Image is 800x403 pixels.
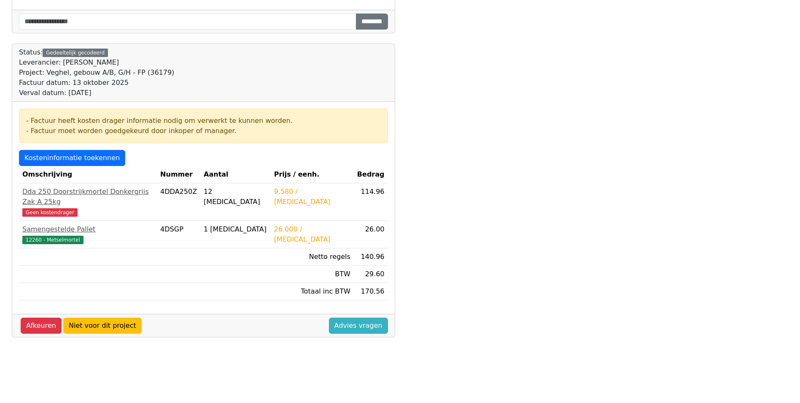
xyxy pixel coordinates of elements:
div: 12 [MEDICAL_DATA] [204,187,267,207]
div: - Factuur moet worden goedgekeurd door inkoper of manager. [26,126,381,136]
td: 140.96 [354,248,388,266]
div: Gedeeltelijk gecodeerd [43,49,108,57]
div: Project: Veghel, gebouw A/B, G/H - FP (36179) [19,68,174,78]
a: Dda 250 Doorstrijkmortel Donkergrijs Zak A 25kgGeen kostendrager [22,187,154,217]
div: Status: [19,47,174,98]
th: Nummer [157,166,200,183]
td: 4DDA250Z [157,183,200,221]
a: Advies vragen [329,318,388,334]
td: BTW [271,266,354,283]
th: Prijs / eenh. [271,166,354,183]
div: 1 [MEDICAL_DATA] [204,224,267,234]
th: Omschrijving [19,166,157,183]
div: Verval datum: [DATE] [19,88,174,98]
td: 29.60 [354,266,388,283]
a: Samengestelde Pallet12260 - Metselmortel [22,224,154,245]
td: 26.00 [354,221,388,248]
span: Geen kostendrager [22,208,78,217]
td: 170.56 [354,283,388,300]
div: 26.000 / [MEDICAL_DATA] [274,224,350,245]
div: Samengestelde Pallet [22,224,154,234]
a: Kosteninformatie toekennen [19,150,125,166]
td: 114.96 [354,183,388,221]
td: Totaal inc BTW [271,283,354,300]
div: Factuur datum: 13 oktober 2025 [19,78,174,88]
a: Afkeuren [21,318,62,334]
div: - Factuur heeft kosten drager informatie nodig om verwerkt te kunnen worden. [26,116,381,126]
td: 4DSGP [157,221,200,248]
th: Bedrag [354,166,388,183]
span: 12260 - Metselmortel [22,236,84,244]
div: Leverancier: [PERSON_NAME] [19,57,174,68]
th: Aantal [200,166,271,183]
div: 9.580 / [MEDICAL_DATA] [274,187,350,207]
a: Niet voor dit project [63,318,142,334]
div: Dda 250 Doorstrijkmortel Donkergrijs Zak A 25kg [22,187,154,207]
td: Netto regels [271,248,354,266]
